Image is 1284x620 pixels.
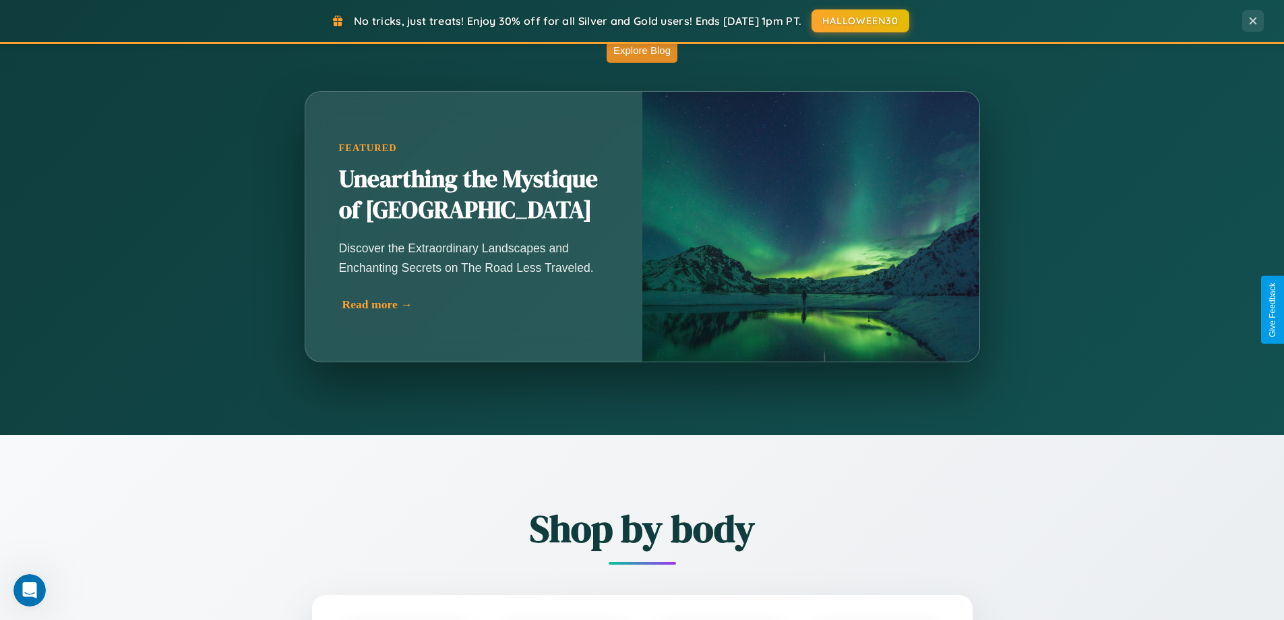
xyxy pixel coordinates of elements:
[339,164,609,226] h2: Unearthing the Mystique of [GEOGRAPHIC_DATA]
[607,38,677,63] button: Explore Blog
[339,142,609,154] div: Featured
[1268,283,1277,337] div: Give Feedback
[339,239,609,277] p: Discover the Extraordinary Landscapes and Enchanting Secrets on The Road Less Traveled.
[342,298,612,312] div: Read more →
[812,9,909,32] button: HALLOWEEN30
[238,503,1047,555] h2: Shop by body
[354,14,801,28] span: No tricks, just treats! Enjoy 30% off for all Silver and Gold users! Ends [DATE] 1pm PT.
[13,574,46,607] iframe: Intercom live chat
